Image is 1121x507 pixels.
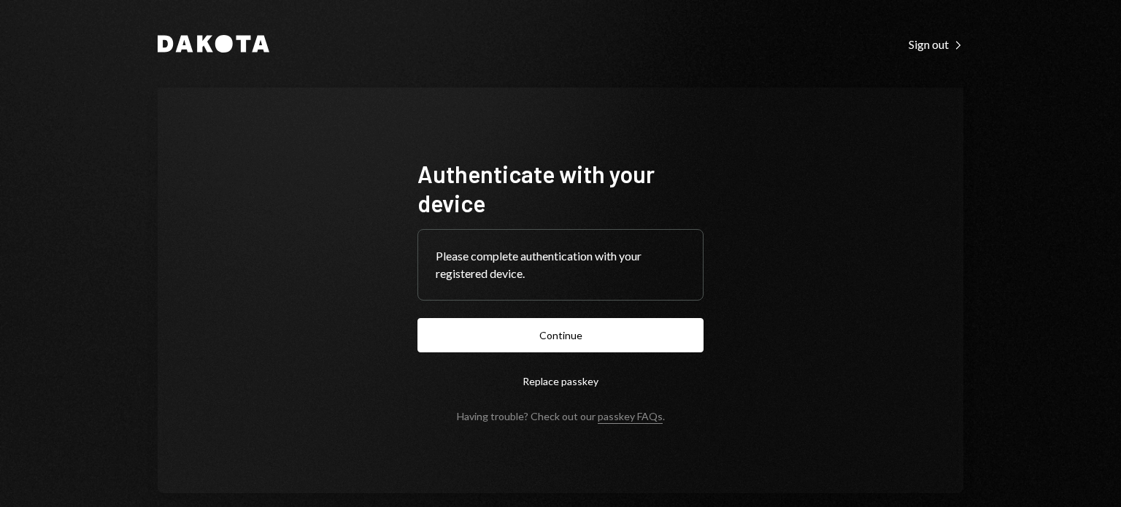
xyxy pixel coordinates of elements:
div: Having trouble? Check out our . [457,410,665,422]
a: Sign out [909,36,963,52]
a: passkey FAQs [598,410,663,424]
button: Continue [417,318,704,352]
button: Replace passkey [417,364,704,398]
h1: Authenticate with your device [417,159,704,217]
div: Please complete authentication with your registered device. [436,247,685,282]
div: Sign out [909,37,963,52]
